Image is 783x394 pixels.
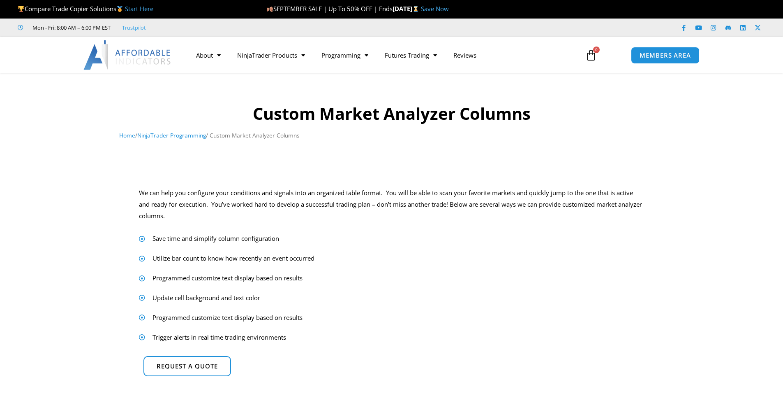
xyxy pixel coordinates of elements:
a: NinjaTrader Programming [137,131,206,139]
span: Save time and simplify column configuration [150,233,279,245]
a: Home [119,131,135,139]
h1: Custom Market Analyzer Columns [119,102,664,125]
span: MEMBERS AREA [640,52,691,58]
nav: Menu [188,46,576,65]
a: MEMBERS AREA [631,47,700,64]
p: We can help you configure your conditions and signals into an organized table format. You will be... [139,187,644,222]
a: Request a quote [143,356,231,376]
span: Mon - Fri: 8:00 AM – 6:00 PM EST [30,23,111,33]
img: 🍂 [267,6,273,12]
span: Programmed customize text display based on results [150,312,303,324]
img: LogoAI | Affordable Indicators – NinjaTrader [83,40,172,70]
a: Trustpilot [122,23,146,33]
a: Save Now [421,5,449,13]
nav: Breadcrumb [119,130,664,141]
img: 🥇 [117,6,123,12]
a: Reviews [445,46,485,65]
span: 0 [593,47,600,53]
span: Utilize bar count to know how recently an event occurred [150,253,314,264]
a: Futures Trading [376,46,445,65]
img: ⌛ [413,6,419,12]
span: Update cell background and text color [150,292,260,304]
strong: [DATE] [393,5,421,13]
a: Programming [313,46,376,65]
a: 0 [573,43,609,67]
span: SEPTEMBER SALE | Up To 50% OFF | Ends [266,5,393,13]
a: Start Here [125,5,153,13]
a: NinjaTrader Products [229,46,313,65]
a: About [188,46,229,65]
img: 🏆 [18,6,24,12]
span: Compare Trade Copier Solutions [18,5,153,13]
span: Programmed customize text display based on results [150,273,303,284]
span: Trigger alerts in real time trading environments [150,332,286,343]
span: Request a quote [157,363,218,369]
